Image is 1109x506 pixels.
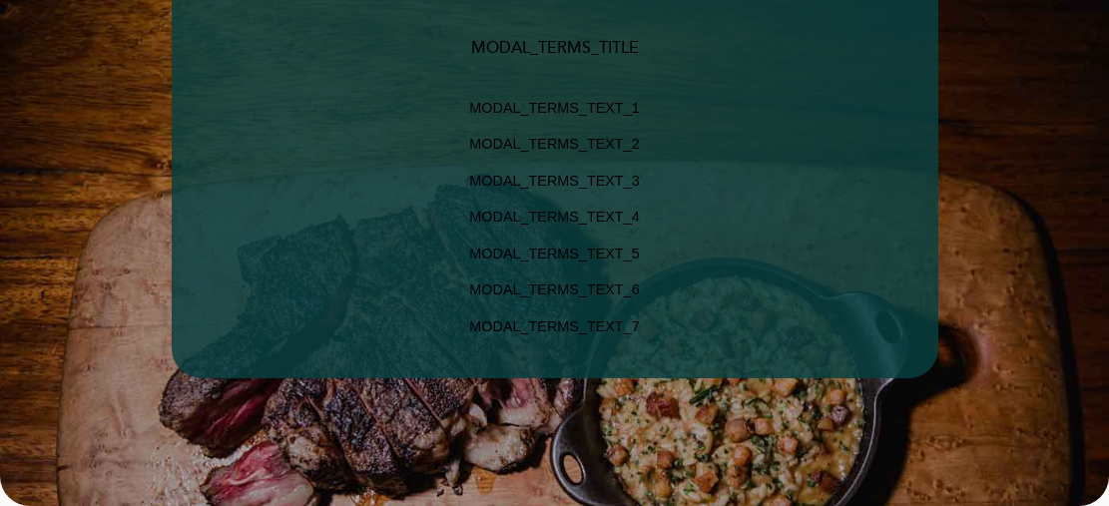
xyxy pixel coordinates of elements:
p: MODAL_TERMS_TEXT_7 [197,316,913,337]
p: MODAL_TERMS_TEXT_5 [197,244,913,264]
p: MODAL_TERMS_TEXT_4 [197,207,913,228]
p: MODAL_TERMS_TEXT_6 [197,279,913,300]
p: MODAL_TERMS_TEXT_2 [197,134,913,155]
h3: MODAL_TERMS_TITLE [197,40,913,58]
p: MODAL_TERMS_TEXT_1 [197,98,913,119]
p: MODAL_TERMS_TEXT_3 [197,171,913,192]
